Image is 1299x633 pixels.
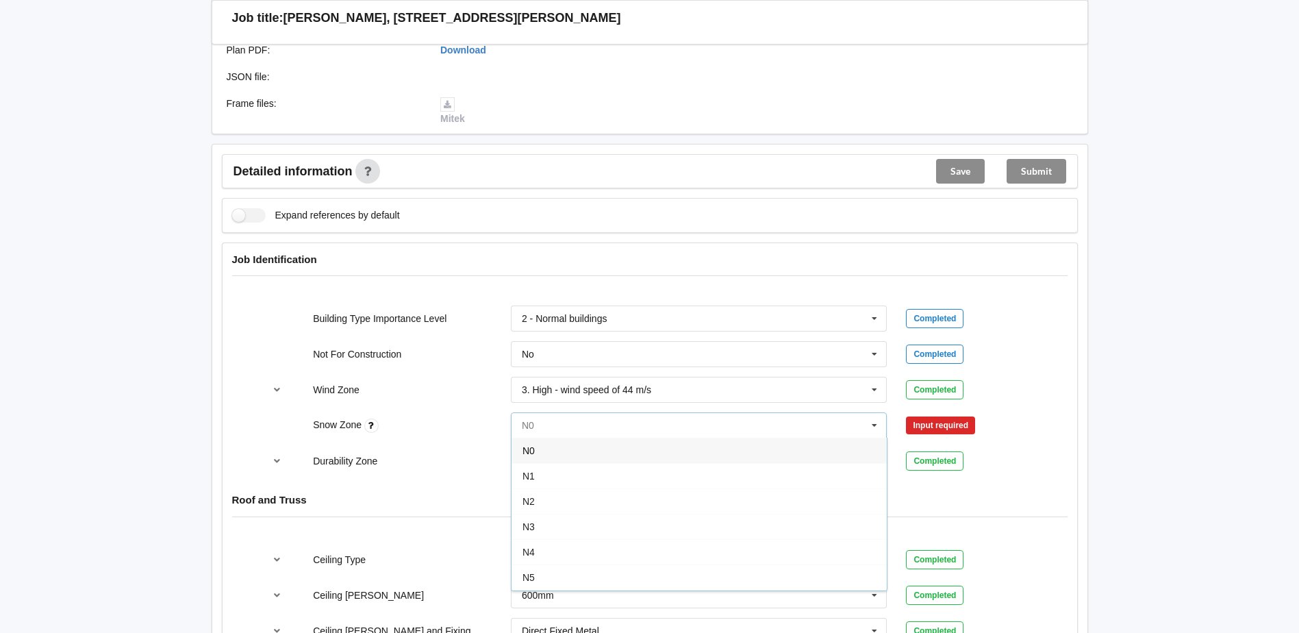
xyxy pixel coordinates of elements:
[906,417,975,434] div: Input required
[906,380,963,399] div: Completed
[313,313,446,324] label: Building Type Importance Level
[522,547,535,558] span: N4
[217,70,431,84] div: JSON file :
[522,349,534,359] div: No
[522,471,535,482] span: N1
[906,586,963,605] div: Completed
[217,97,431,125] div: Frame files :
[264,547,290,572] button: reference-toggle
[264,377,290,402] button: reference-toggle
[906,550,963,569] div: Completed
[313,590,424,601] label: Ceiling [PERSON_NAME]
[522,521,535,532] span: N3
[313,349,401,360] label: Not For Construction
[440,45,486,55] a: Download
[232,10,283,26] h3: Job title:
[522,591,554,600] div: 600mm
[217,43,431,57] div: Plan PDF :
[283,10,621,26] h3: [PERSON_NAME], [STREET_ADDRESS][PERSON_NAME]
[232,253,1068,266] h4: Job Identification
[313,384,360,395] label: Wind Zone
[313,456,377,467] label: Durability Zone
[906,451,963,471] div: Completed
[232,208,400,223] label: Expand references by default
[906,345,963,364] div: Completed
[522,496,535,507] span: N2
[522,445,535,456] span: N0
[264,449,290,473] button: reference-toggle
[440,98,465,124] a: Mitek
[264,583,290,608] button: reference-toggle
[313,554,366,565] label: Ceiling Type
[313,419,364,430] label: Snow Zone
[232,493,1068,506] h4: Roof and Truss
[522,385,651,395] div: 3. High - wind speed of 44 m/s
[906,309,963,328] div: Completed
[522,314,607,323] div: 2 - Normal buildings
[234,165,353,177] span: Detailed information
[522,572,535,583] span: N5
